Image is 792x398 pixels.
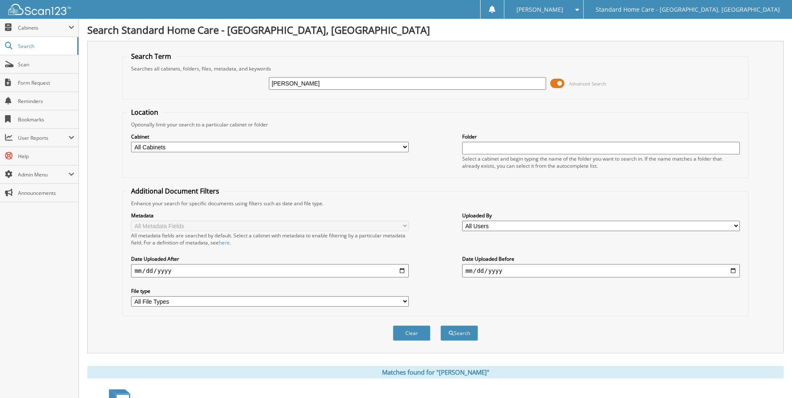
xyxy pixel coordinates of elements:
[462,264,740,277] input: end
[131,232,409,246] div: All metadata fields are searched by default. Select a cabinet with metadata to enable filtering b...
[131,133,409,140] label: Cabinet
[131,212,409,219] label: Metadata
[131,287,409,295] label: File type
[18,134,68,141] span: User Reports
[8,4,71,15] img: scan123-logo-white.svg
[18,79,74,86] span: Form Request
[516,7,563,12] span: [PERSON_NAME]
[18,98,74,105] span: Reminders
[462,212,740,219] label: Uploaded By
[87,23,784,37] h1: Search Standard Home Care - [GEOGRAPHIC_DATA], [GEOGRAPHIC_DATA]
[18,116,74,123] span: Bookmarks
[127,52,175,61] legend: Search Term
[440,325,478,341] button: Search
[18,153,74,160] span: Help
[219,239,230,246] a: here
[596,7,780,12] span: Standard Home Care - [GEOGRAPHIC_DATA], [GEOGRAPHIC_DATA]
[18,24,68,31] span: Cabinets
[18,43,73,50] span: Search
[127,108,162,117] legend: Location
[462,255,740,262] label: Date Uploaded Before
[131,264,409,277] input: start
[18,171,68,178] span: Admin Menu
[87,366,784,378] div: Matches found for "[PERSON_NAME]"
[18,189,74,196] span: Announcements
[127,121,744,128] div: Optionally limit your search to a particular cabinet or folder
[131,255,409,262] label: Date Uploaded After
[127,200,744,207] div: Enhance your search for specific documents using filters such as date and file type.
[462,155,740,169] div: Select a cabinet and begin typing the name of the folder you want to search in. If the name match...
[393,325,430,341] button: Clear
[18,61,74,68] span: Scan
[127,186,223,196] legend: Additional Document Filters
[127,65,744,72] div: Searches all cabinets, folders, files, metadata, and keywords
[462,133,740,140] label: Folder
[569,81,606,87] span: Advanced Search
